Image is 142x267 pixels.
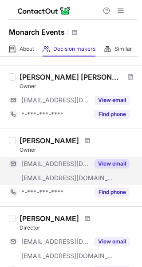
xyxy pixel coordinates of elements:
[20,224,137,232] div: Director
[20,146,137,154] div: Owner
[114,45,132,53] span: Similar
[95,188,130,197] button: Reveal Button
[20,73,122,81] div: [PERSON_NAME] [PERSON_NAME]
[21,252,114,260] span: [EMAIL_ADDRESS][DOMAIN_NAME]
[95,237,130,246] button: Reveal Button
[18,5,71,16] img: ContactOut v5.3.10
[9,27,65,37] h1: Monarch Events
[95,110,130,119] button: Reveal Button
[95,159,130,168] button: Reveal Button
[21,96,89,104] span: [EMAIL_ADDRESS][DOMAIN_NAME]
[20,45,34,53] span: About
[21,238,89,246] span: [EMAIL_ADDRESS][DOMAIN_NAME]
[20,136,79,145] div: [PERSON_NAME]
[20,214,79,223] div: [PERSON_NAME]
[20,82,137,90] div: Owner
[53,45,95,53] span: Decision makers
[95,96,130,105] button: Reveal Button
[21,160,89,168] span: [EMAIL_ADDRESS][DOMAIN_NAME]
[21,174,114,182] span: [EMAIL_ADDRESS][DOMAIN_NAME]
